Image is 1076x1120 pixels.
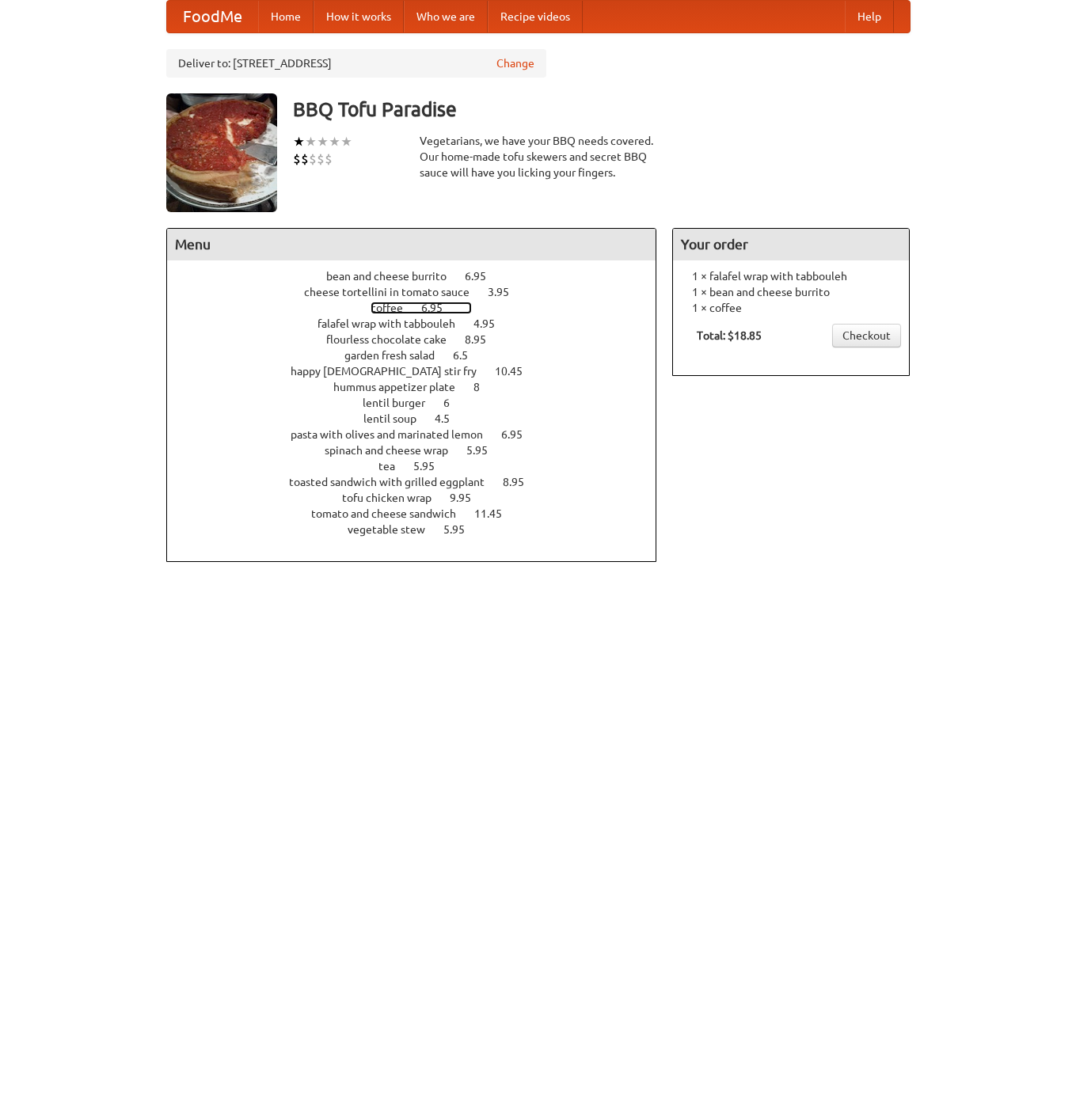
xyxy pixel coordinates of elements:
[325,444,517,457] a: spinach and cheese wrap 5.95
[326,270,462,283] span: bean and cheese burrito
[501,428,538,441] span: 6.95
[326,270,515,283] a: bean and cheese burrito 6.95
[289,476,553,488] a: toasted sandwich with grilled eggplant 8.95
[503,476,540,488] span: 8.95
[258,1,314,32] a: Home
[344,349,497,362] a: garden fresh salad 6.5
[488,1,583,32] a: Recipe videos
[166,93,277,212] img: angular.jpg
[488,286,525,298] span: 3.95
[473,381,496,393] span: 8
[289,476,500,488] span: toasted sandwich with grilled eggplant
[832,324,901,347] a: Checkout
[311,507,531,520] a: tomato and cheese sandwich 11.45
[465,333,502,346] span: 8.95
[378,460,411,473] span: tea
[325,150,333,168] li: $
[342,492,447,504] span: tofu chicken wrap
[420,133,657,180] div: Vegetarians, we have your BBQ needs covered. Our home-made tofu skewers and secret BBQ sauce will...
[465,270,502,283] span: 6.95
[697,329,762,342] b: Total: $18.85
[496,55,534,71] a: Change
[363,412,479,425] a: lentil soup 4.5
[466,444,504,457] span: 5.95
[293,133,305,150] li: ★
[304,286,485,298] span: cheese tortellini in tomato sauce
[681,300,901,316] li: 1 × coffee
[167,1,258,32] a: FoodMe
[473,317,511,330] span: 4.95
[435,412,466,425] span: 4.5
[413,460,451,473] span: 5.95
[363,397,441,409] span: lentil burger
[317,150,325,168] li: $
[329,133,340,150] li: ★
[309,150,317,168] li: $
[291,365,492,378] span: happy [DEMOGRAPHIC_DATA] stir fry
[314,1,404,32] a: How it works
[301,150,309,168] li: $
[495,365,538,378] span: 10.45
[845,1,894,32] a: Help
[291,365,552,378] a: happy [DEMOGRAPHIC_DATA] stir fry 10.45
[378,460,464,473] a: tea 5.95
[474,507,518,520] span: 11.45
[333,381,471,393] span: hummus appetizer plate
[450,492,487,504] span: 9.95
[291,428,499,441] span: pasta with olives and marinated lemon
[317,317,471,330] span: falafel wrap with tabbouleh
[363,397,479,409] a: lentil burger 6
[371,302,472,314] a: coffee 6.95
[342,492,500,504] a: tofu chicken wrap 9.95
[166,49,546,78] div: Deliver to: [STREET_ADDRESS]
[317,317,524,330] a: falafel wrap with tabbouleh 4.95
[443,523,481,536] span: 5.95
[443,397,466,409] span: 6
[293,150,301,168] li: $
[344,349,451,362] span: garden fresh salad
[317,133,329,150] li: ★
[681,268,901,284] li: 1 × falafel wrap with tabbouleh
[167,229,656,260] h4: Menu
[291,428,552,441] a: pasta with olives and marinated lemon 6.95
[326,333,462,346] span: flourless chocolate cake
[311,507,472,520] span: tomato and cheese sandwich
[681,284,901,300] li: 1 × bean and cheese burrito
[348,523,494,536] a: vegetable stew 5.95
[673,229,909,260] h4: Your order
[333,381,509,393] a: hummus appetizer plate 8
[305,133,317,150] li: ★
[363,412,432,425] span: lentil soup
[304,286,538,298] a: cheese tortellini in tomato sauce 3.95
[293,93,911,125] h3: BBQ Tofu Paradise
[404,1,488,32] a: Who we are
[348,523,441,536] span: vegetable stew
[325,444,464,457] span: spinach and cheese wrap
[326,333,515,346] a: flourless chocolate cake 8.95
[371,302,419,314] span: coffee
[421,302,458,314] span: 6.95
[453,349,484,362] span: 6.5
[340,133,352,150] li: ★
